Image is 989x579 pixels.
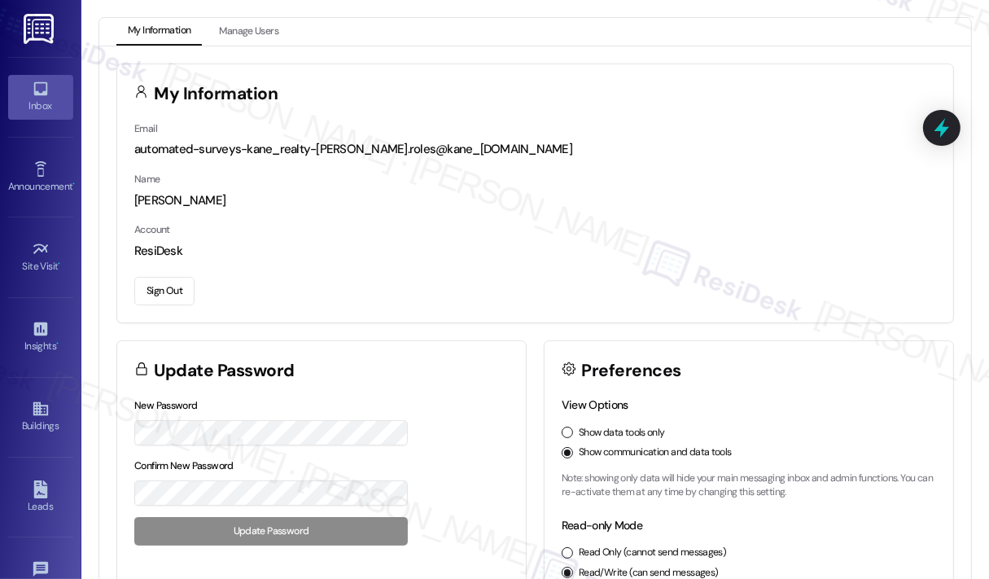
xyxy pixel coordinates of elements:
button: Sign Out [134,277,195,305]
h3: Update Password [155,362,295,379]
p: Note: showing only data will hide your main messaging inbox and admin functions. You can re-activ... [562,472,936,500]
h3: Preferences [582,362,681,379]
span: • [72,178,75,190]
h3: My Information [155,86,278,103]
a: Buildings [8,395,73,439]
button: Manage Users [208,18,290,46]
a: Leads [8,476,73,520]
a: Insights • [8,315,73,359]
div: [PERSON_NAME] [134,192,936,209]
label: View Options [562,397,628,412]
span: • [56,338,59,349]
label: Read-only Mode [562,518,642,533]
div: automated-surveys-kane_realty-[PERSON_NAME].roles@kane_[DOMAIN_NAME] [134,141,936,158]
span: • [59,258,61,270]
label: Show data tools only [579,426,665,441]
label: Account [134,223,170,236]
label: Name [134,173,160,186]
a: Inbox [8,75,73,119]
label: Show communication and data tools [579,445,732,460]
label: Email [134,122,157,135]
img: ResiDesk Logo [24,14,57,44]
label: Confirm New Password [134,459,234,472]
label: Read Only (cannot send messages) [579,546,726,560]
label: New Password [134,399,198,412]
div: ResiDesk [134,243,936,260]
button: My Information [116,18,202,46]
a: Site Visit • [8,235,73,279]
